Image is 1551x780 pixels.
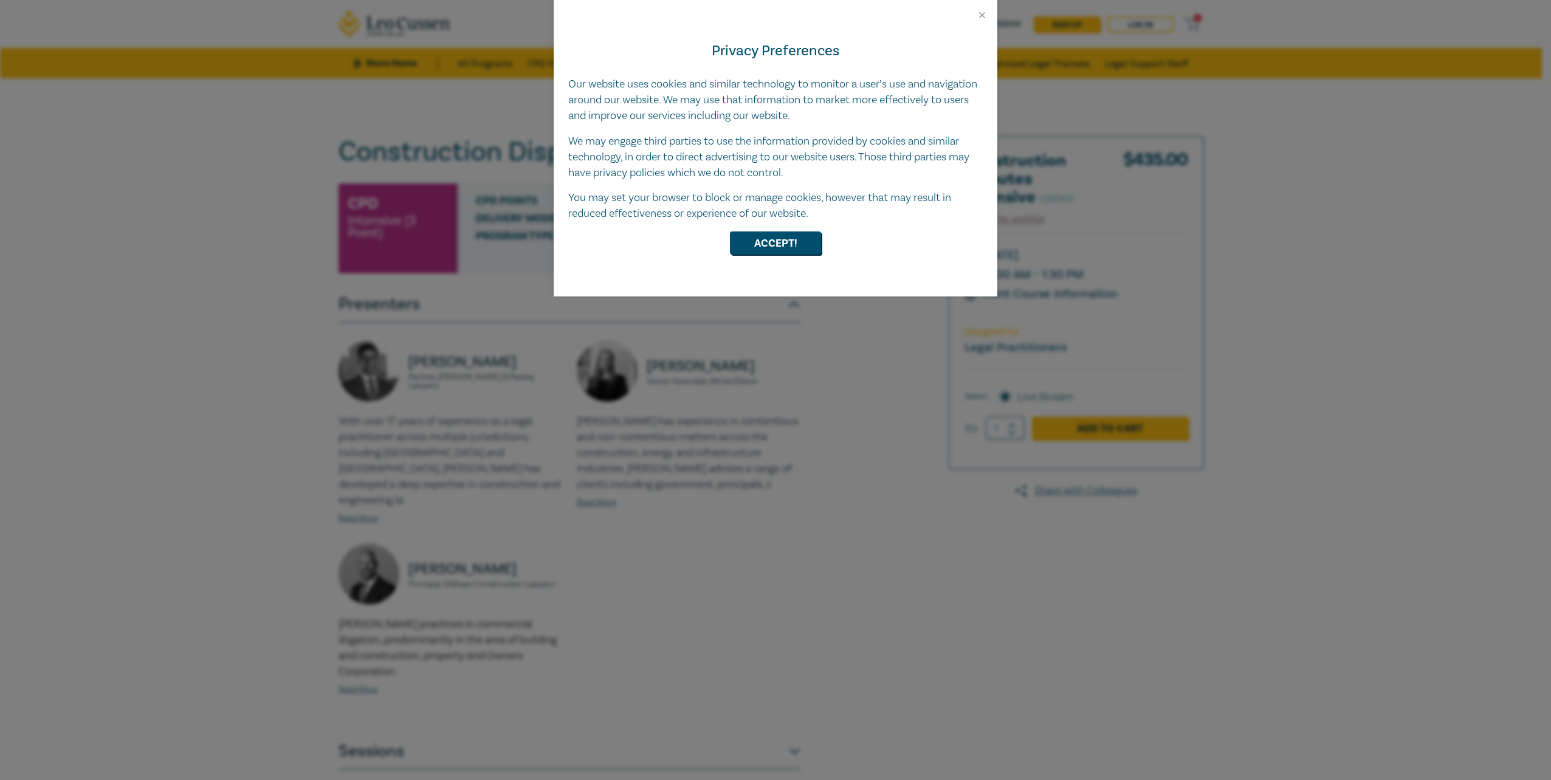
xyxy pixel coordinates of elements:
h4: Privacy Preferences [568,40,983,62]
button: Accept! [730,231,821,255]
button: Close [977,10,988,21]
p: We may engage third parties to use the information provided by cookies and similar technology, in... [568,134,983,181]
p: You may set your browser to block or manage cookies, however that may result in reduced effective... [568,190,983,222]
p: Our website uses cookies and similar technology to monitor a user’s use and navigation around our... [568,77,983,124]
